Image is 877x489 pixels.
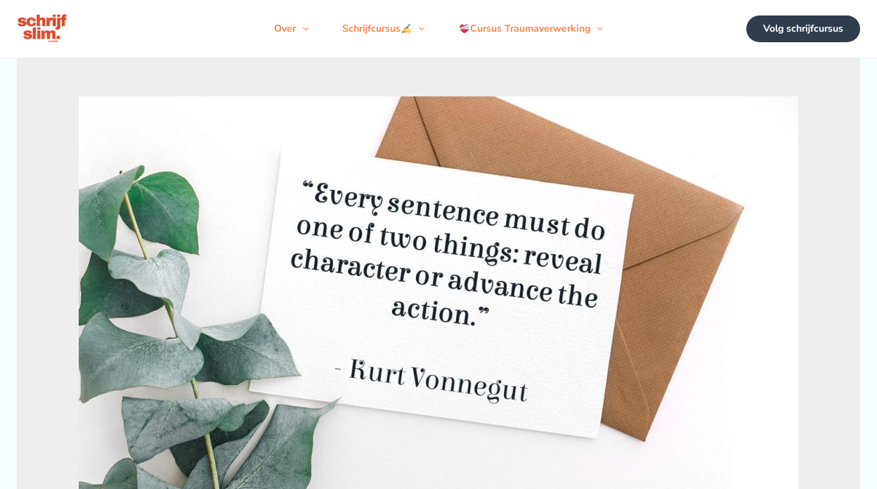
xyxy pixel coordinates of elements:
[460,24,469,34] img: ❤️‍🩹
[442,8,620,50] a: Cursus TraumaverwerkingMenu schakelen
[746,15,860,42] a: Volg schrijfcursus
[257,8,325,50] a: OverMenu schakelen
[590,8,603,50] span: Menu schakelen
[257,8,620,50] nav: Navigatie op de site: Menu
[17,13,69,45] img: schrijfcursus schrijfslim academy
[412,8,424,50] span: Menu schakelen
[401,24,411,34] img: ✍️
[296,8,308,50] span: Menu schakelen
[325,8,441,50] a: SchrijfcursusMenu schakelen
